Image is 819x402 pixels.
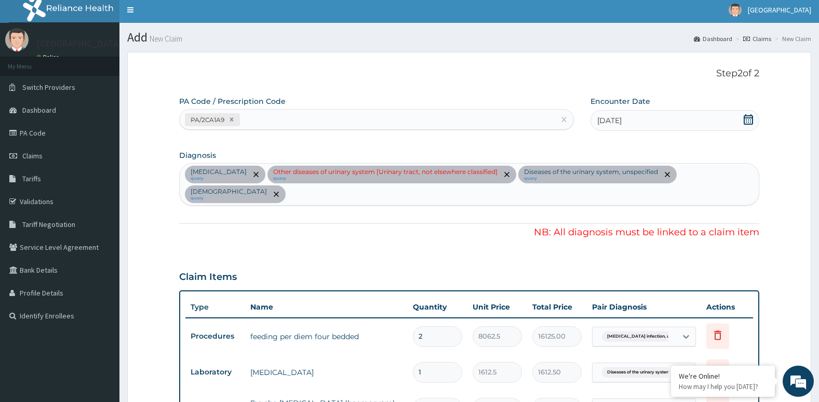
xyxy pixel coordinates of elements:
span: We're online! [60,131,143,236]
img: User Image [729,4,742,17]
a: Online [36,53,61,61]
span: remove selection option [272,190,281,199]
span: Diseases of the urinary system... [602,367,679,378]
th: Unit Price [467,297,527,317]
p: [GEOGRAPHIC_DATA] [36,39,122,48]
p: Step 2 of 2 [179,68,760,79]
small: query [273,176,498,181]
td: Procedures [185,327,245,346]
label: PA Code / Prescription Code [179,96,286,106]
td: Laboratory [185,363,245,382]
div: Minimize live chat window [170,5,195,30]
label: Encounter Date [590,96,650,106]
span: [DATE] [597,115,622,126]
th: Type [185,298,245,317]
span: remove selection option [502,170,512,179]
small: New Claim [147,35,182,43]
p: Other diseases of urinary system [Urinary tract, not elsewhere classified] [273,168,498,176]
span: remove selection option [663,170,672,179]
th: Quantity [408,297,467,317]
p: How may I help you today? [679,382,767,391]
th: Actions [701,297,753,317]
h3: Claim Items [179,272,237,283]
div: PA/2CA1A9 [187,114,226,126]
li: New Claim [772,34,811,43]
p: [DEMOGRAPHIC_DATA] [191,187,267,196]
th: Total Price [527,297,587,317]
label: Diagnosis [179,150,216,160]
span: Switch Providers [22,83,75,92]
span: Tariffs [22,174,41,183]
small: query [191,176,247,181]
span: Claims [22,151,43,160]
small: query [191,196,267,201]
p: [MEDICAL_DATA] [191,168,247,176]
h1: Add [127,31,811,44]
td: [MEDICAL_DATA] [245,362,408,383]
img: User Image [5,28,29,51]
a: Claims [743,34,771,43]
div: We're Online! [679,371,767,381]
span: [GEOGRAPHIC_DATA] [748,5,811,15]
th: Pair Diagnosis [587,297,701,317]
a: Dashboard [694,34,732,43]
td: feeding per diem four bedded [245,326,408,347]
small: query [524,176,658,181]
span: [MEDICAL_DATA] infection, unspecif... [602,331,693,342]
span: remove selection option [251,170,261,179]
textarea: Type your message and hit 'Enter' [5,284,198,320]
th: Name [245,297,408,317]
span: Tariff Negotiation [22,220,75,229]
img: d_794563401_company_1708531726252_794563401 [19,52,42,78]
div: Chat with us now [54,58,174,72]
span: Dashboard [22,105,56,115]
p: NB: All diagnosis must be linked to a claim item [179,226,760,239]
p: Diseases of the urinary system, unspecified [524,168,658,176]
